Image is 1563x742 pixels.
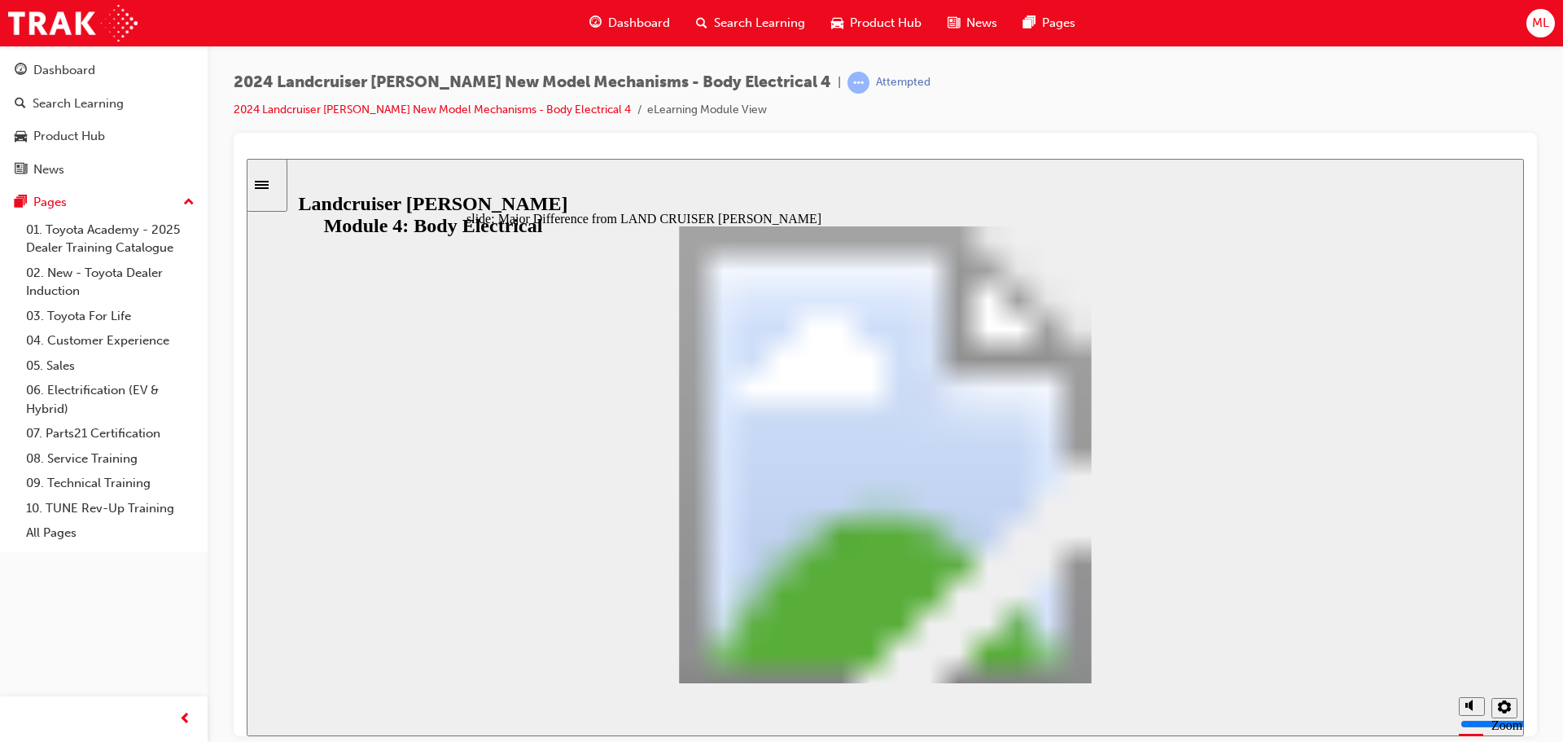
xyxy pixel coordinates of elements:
[20,378,201,421] a: 06. Electrification (EV & Hybrid)
[20,421,201,446] a: 07. Parts21 Certification
[576,7,683,40] a: guage-iconDashboard
[818,7,935,40] a: car-iconProduct Hub
[20,217,201,261] a: 01. Toyota Academy - 2025 Dealer Training Catalogue
[966,14,997,33] span: News
[234,103,631,116] a: 2024 Landcruiser [PERSON_NAME] New Model Mechanisms - Body Electrical 4
[15,195,27,210] span: pages-icon
[7,187,201,217] button: Pages
[7,52,201,187] button: DashboardSearch LearningProduct HubNews
[847,72,869,94] span: learningRecordVerb_ATTEMPT-icon
[1204,525,1269,577] div: misc controls
[608,14,670,33] span: Dashboard
[15,130,27,144] span: car-icon
[8,5,138,42] img: Trak
[714,14,805,33] span: Search Learning
[7,155,201,185] a: News
[20,496,201,521] a: 10. TUNE Rev-Up Training
[20,261,201,304] a: 02. New - Toyota Dealer Induction
[1010,7,1088,40] a: pages-iconPages
[1023,13,1035,33] span: pages-icon
[179,709,191,730] span: prev-icon
[1212,538,1238,557] button: Mute (Ctrl+Alt+M)
[7,89,201,119] a: Search Learning
[20,304,201,329] a: 03. Toyota For Life
[7,55,201,86] a: Dashboard
[234,73,831,92] span: 2024 Landcruiser [PERSON_NAME] New Model Mechanisms - Body Electrical 4
[33,193,67,212] div: Pages
[935,7,1010,40] a: news-iconNews
[838,73,841,92] span: |
[589,13,602,33] span: guage-icon
[20,520,201,546] a: All Pages
[15,97,26,112] span: search-icon
[20,353,201,379] a: 05. Sales
[850,14,922,33] span: Product Hub
[1245,539,1271,560] button: Settings
[33,61,95,80] div: Dashboard
[15,163,27,178] span: news-icon
[20,471,201,496] a: 09. Technical Training
[7,121,201,151] a: Product Hub
[183,192,195,213] span: up-icon
[1245,560,1276,603] label: Zoom to fit
[33,94,124,113] div: Search Learning
[876,75,930,90] div: Attempted
[1214,559,1319,572] input: volume
[1532,14,1549,33] span: ML
[696,13,707,33] span: search-icon
[1042,14,1075,33] span: Pages
[33,160,64,179] div: News
[20,328,201,353] a: 04. Customer Experience
[647,101,767,120] li: eLearning Module View
[20,446,201,472] a: 08. Service Training
[948,13,960,33] span: news-icon
[683,7,818,40] a: search-iconSearch Learning
[831,13,843,33] span: car-icon
[15,64,27,78] span: guage-icon
[1526,9,1555,37] button: ML
[33,127,105,146] div: Product Hub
